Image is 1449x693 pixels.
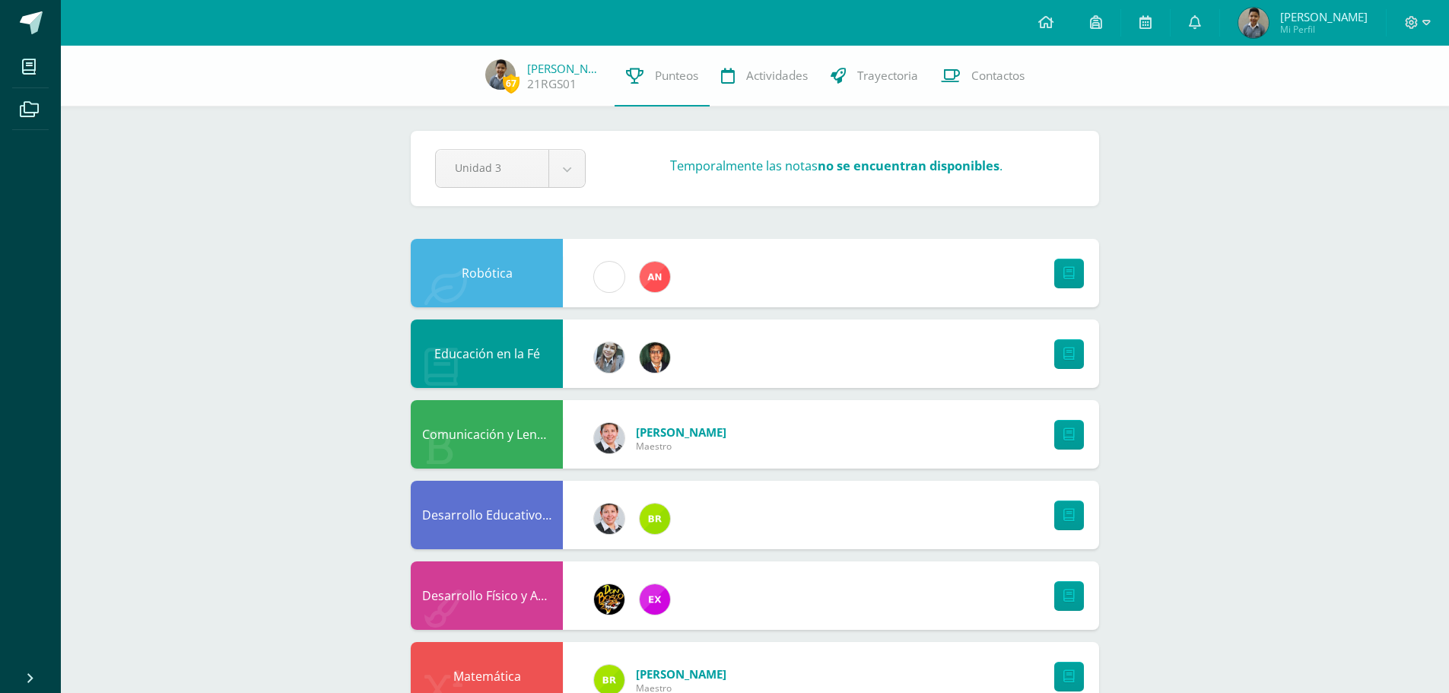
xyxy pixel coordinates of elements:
[640,342,670,373] img: 941e3438b01450ad37795ac5485d303e.png
[594,423,624,453] img: 08e00a7f0eb7830fd2468c6dcb3aac58.png
[670,157,1003,174] h3: Temporalmente las notas .
[527,76,577,92] a: 21RGS01
[411,481,563,549] div: Desarrollo Educativo y Proyecto de Vida
[636,440,726,453] span: Maestro
[594,342,624,373] img: cba4c69ace659ae4cf02a5761d9a2473.png
[746,68,808,84] span: Actividades
[594,584,624,615] img: 21dcd0747afb1b787494880446b9b401.png
[594,262,624,292] img: cae4b36d6049cd6b8500bd0f72497672.png
[640,584,670,615] img: ce84f7dabd80ed5f5aa83b4480291ac6.png
[411,561,563,630] div: Desarrollo Físico y Artístico
[527,61,603,76] a: [PERSON_NAME]
[819,46,929,106] a: Trayectoria
[636,666,726,682] span: [PERSON_NAME]
[636,424,726,440] span: [PERSON_NAME]
[929,46,1036,106] a: Contactos
[640,262,670,292] img: 35a1f8cfe552b0525d1a6bbd90ff6c8c.png
[655,68,698,84] span: Punteos
[640,504,670,534] img: 91fb60d109cd21dad9818b7e10cccf2e.png
[615,46,710,106] a: Punteos
[971,68,1025,84] span: Contactos
[857,68,918,84] span: Trayectoria
[485,59,516,90] img: 6a29469838e8344275ebbde8307ef8c6.png
[503,74,520,93] span: 67
[818,157,999,174] strong: no se encuentran disponibles
[411,400,563,469] div: Comunicación y Lenguaje L.1
[1280,9,1368,24] span: [PERSON_NAME]
[1280,23,1368,36] span: Mi Perfil
[594,504,624,534] img: 08e00a7f0eb7830fd2468c6dcb3aac58.png
[411,239,563,307] div: Robótica
[1238,8,1269,38] img: 6a29469838e8344275ebbde8307ef8c6.png
[455,150,529,186] span: Unidad 3
[411,319,563,388] div: Educación en la Fé
[436,150,585,187] a: Unidad 3
[710,46,819,106] a: Actividades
